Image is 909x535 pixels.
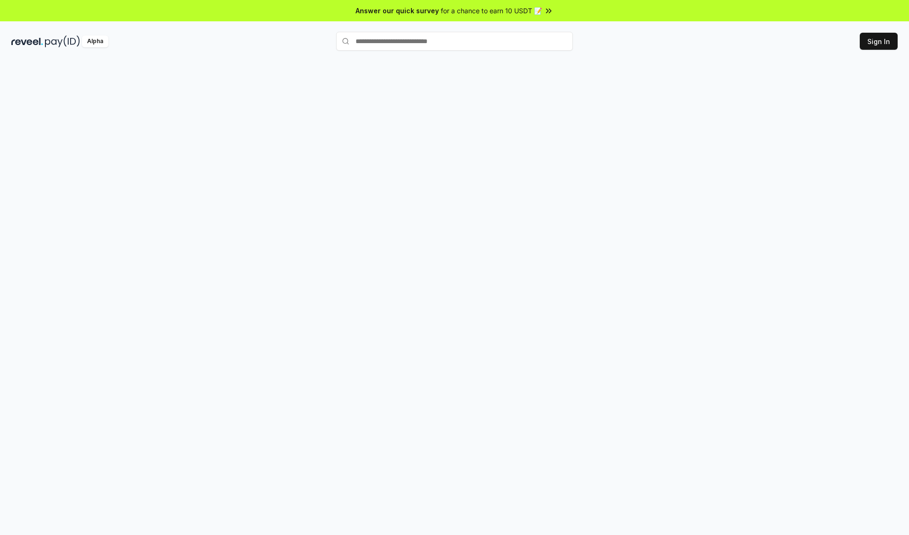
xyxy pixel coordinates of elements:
button: Sign In [860,33,898,50]
span: for a chance to earn 10 USDT 📝 [441,6,542,16]
img: reveel_dark [11,36,43,47]
span: Answer our quick survey [356,6,439,16]
img: pay_id [45,36,80,47]
div: Alpha [82,36,108,47]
